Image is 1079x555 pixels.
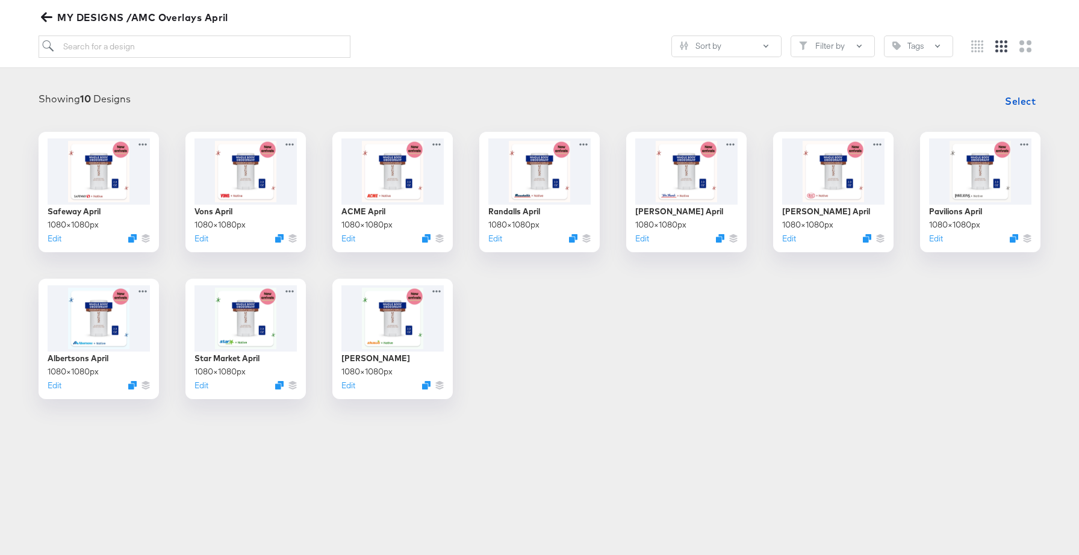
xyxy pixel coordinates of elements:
[799,42,807,50] svg: Filter
[43,9,228,26] span: MY DESIGNS /AMC Overlays April
[782,206,870,217] div: [PERSON_NAME] April
[275,234,284,243] svg: Duplicate
[48,366,99,377] div: 1080 × 1080 px
[128,381,137,389] svg: Duplicate
[332,132,453,252] div: ACME April1080×1080pxEditDuplicate
[488,219,539,231] div: 1080 × 1080 px
[929,219,980,231] div: 1080 × 1080 px
[1000,89,1040,113] button: Select
[680,42,688,50] svg: Sliders
[341,206,385,217] div: ACME April
[39,132,159,252] div: Safeway April1080×1080pxEditDuplicate
[929,233,943,244] button: Edit
[332,279,453,399] div: [PERSON_NAME]1080×1080pxEditDuplicate
[194,219,246,231] div: 1080 × 1080 px
[929,206,982,217] div: Pavilions April
[39,36,350,58] input: Search for a design
[773,132,894,252] div: [PERSON_NAME] April1080×1080pxEditDuplicate
[671,36,782,57] button: SlidersSort by
[422,381,431,389] svg: Duplicate
[275,381,284,389] svg: Duplicate
[194,366,246,377] div: 1080 × 1080 px
[48,206,101,217] div: Safeway April
[569,234,577,243] svg: Duplicate
[39,92,131,106] div: Showing Designs
[1010,234,1018,243] svg: Duplicate
[185,132,306,252] div: Vons April1080×1080pxEditDuplicate
[782,233,796,244] button: Edit
[635,233,649,244] button: Edit
[791,36,875,57] button: FilterFilter by
[782,219,833,231] div: 1080 × 1080 px
[341,380,355,391] button: Edit
[48,219,99,231] div: 1080 × 1080 px
[971,40,983,52] svg: Small grid
[194,380,208,391] button: Edit
[48,380,61,391] button: Edit
[48,353,108,364] div: Albertsons April
[635,219,686,231] div: 1080 × 1080 px
[635,206,723,217] div: [PERSON_NAME] April
[884,36,953,57] button: TagTags
[39,279,159,399] div: Albertsons April1080×1080pxEditDuplicate
[626,132,747,252] div: [PERSON_NAME] April1080×1080pxEditDuplicate
[422,234,431,243] svg: Duplicate
[194,353,260,364] div: Star Market April
[185,279,306,399] div: Star Market April1080×1080pxEditDuplicate
[341,233,355,244] button: Edit
[892,42,901,50] svg: Tag
[1005,93,1036,110] span: Select
[488,233,502,244] button: Edit
[479,132,600,252] div: Randalls April1080×1080pxEditDuplicate
[48,233,61,244] button: Edit
[80,93,91,105] strong: 10
[995,40,1007,52] svg: Medium grid
[716,234,724,243] svg: Duplicate
[39,9,233,26] button: MY DESIGNS /AMC Overlays April
[488,206,540,217] div: Randalls April
[341,366,393,377] div: 1080 × 1080 px
[863,234,871,243] svg: Duplicate
[341,219,393,231] div: 1080 × 1080 px
[194,233,208,244] button: Edit
[341,353,410,364] div: [PERSON_NAME]
[194,206,232,217] div: Vons April
[1019,40,1031,52] svg: Large grid
[128,234,137,243] svg: Duplicate
[920,132,1040,252] div: Pavilions April1080×1080pxEditDuplicate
